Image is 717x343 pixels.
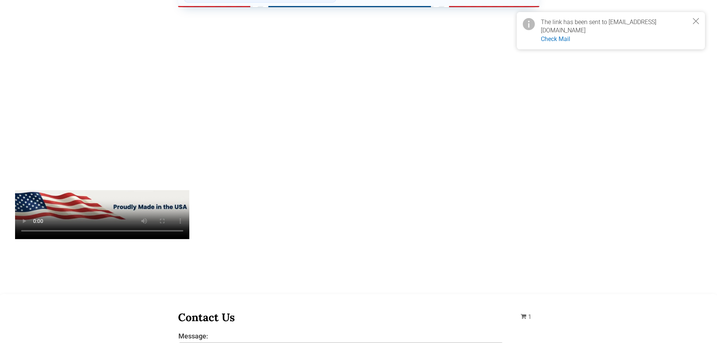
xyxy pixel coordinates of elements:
a: Close notice [687,12,705,30]
h3: Contact Us [178,310,504,324]
span: 1 [528,313,531,320]
a: Check Mail [541,35,570,43]
label: Message: [178,332,504,340]
label: The link has been sent to [EMAIL_ADDRESS][DOMAIN_NAME] [541,18,656,34]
